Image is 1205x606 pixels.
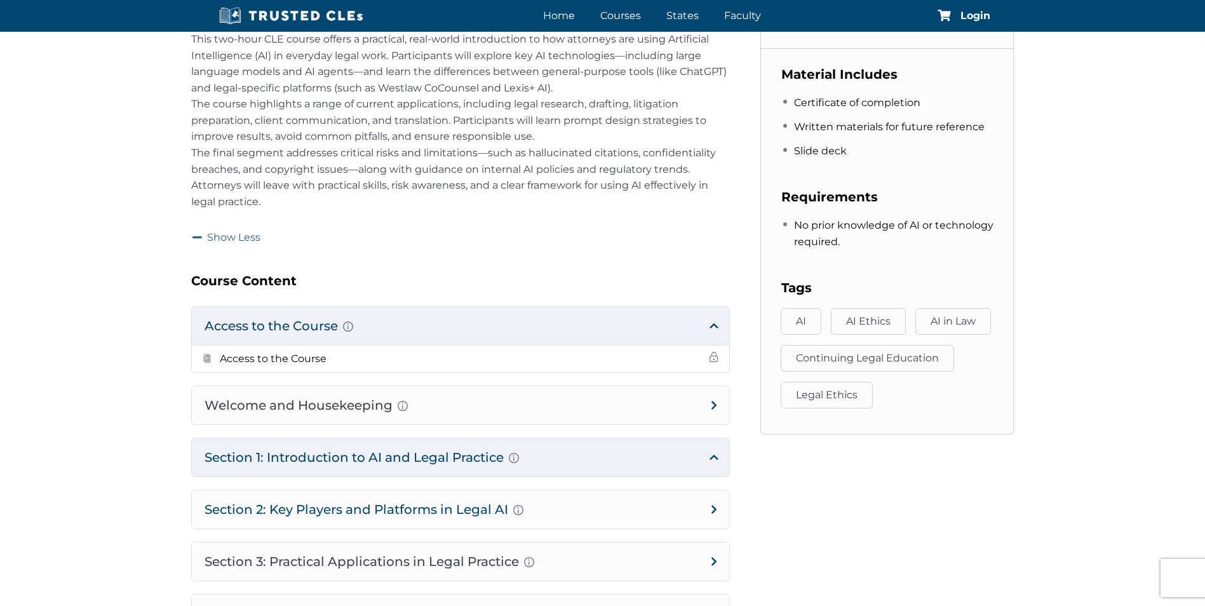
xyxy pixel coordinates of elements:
a: AI in Law [915,308,991,335]
span: No prior knowledge of AI or technology required. [794,217,993,250]
span: The final segment addresses critical risks and limitations—such as hallucinated citations, confid... [191,147,716,175]
span: This two-hour CLE course offers a practical, real-world introduction to how attorneys are using A... [191,33,727,94]
h3: Tags [781,278,993,298]
h4: Welcome and Housekeeping [192,386,729,424]
a: AI Ethics [831,308,906,335]
a: States [663,6,702,25]
h5: Access to the Course [220,351,326,367]
span: Slide deck [794,143,847,159]
h4: Section 2: Key Players and Platforms in Legal AI [192,490,729,529]
a: Home [540,6,578,25]
a: Faculty [721,6,764,25]
a: Courses [597,6,644,25]
span: Show Less [207,231,260,245]
h3: Requirements [781,187,993,207]
a: AI [781,308,821,335]
span: Certificate of completion [794,95,920,111]
a: Login [960,11,990,21]
h4: Section 3: Practical Applications in Legal Practice [192,542,729,581]
a: Show Less [191,230,261,245]
a: Legal Ethics [781,382,873,408]
h4: Access to the Course [192,307,729,345]
img: Trusted CLEs [215,6,367,25]
span: Written materials for future reference [794,119,985,135]
h4: Section 1: Introduction to AI and Legal Practice [192,438,729,476]
span: Attorneys will leave with practical skills, risk awareness, and a clear framework for using AI ef... [191,179,708,208]
span: The course highlights a range of current applications, including legal research, drafting, litiga... [191,98,706,142]
a: Continuing Legal Education [781,345,954,372]
h3: Course Content [191,271,730,291]
h3: Material Includes [781,64,993,84]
